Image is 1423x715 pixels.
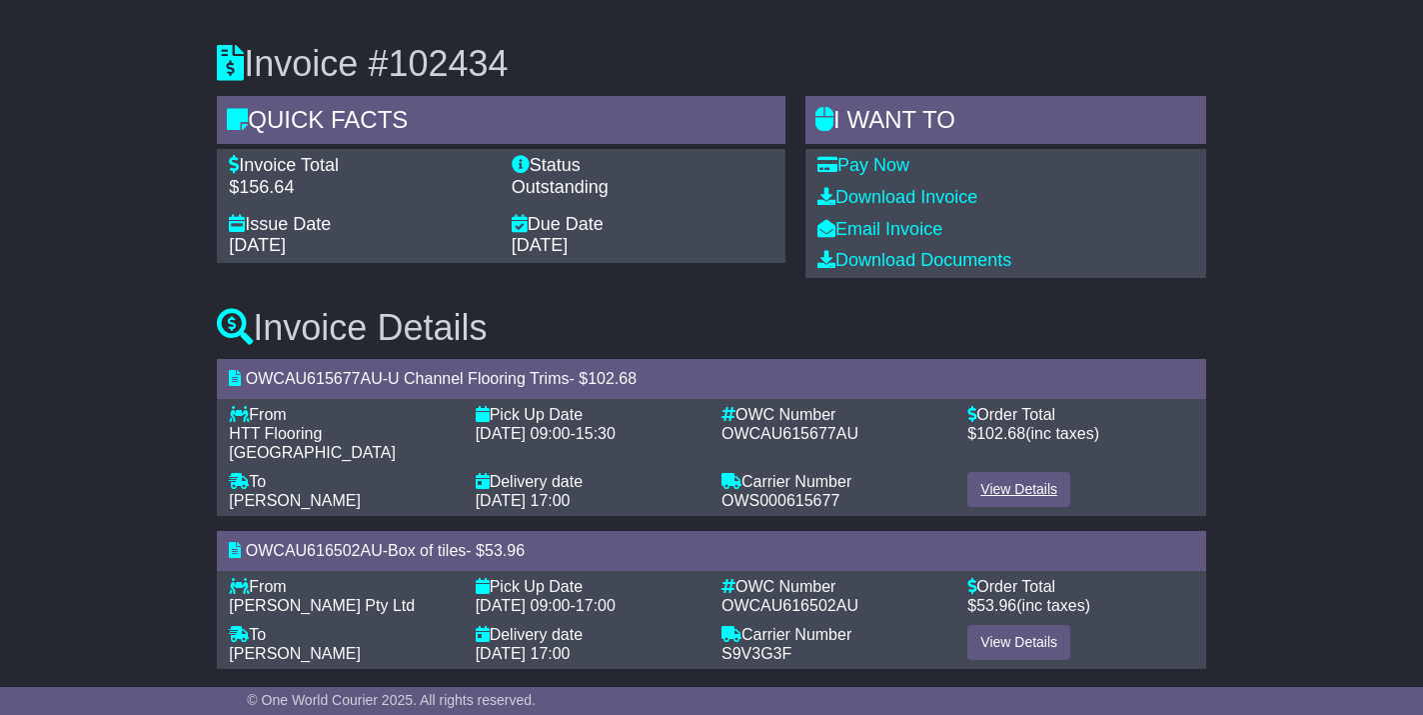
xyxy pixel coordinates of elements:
[247,692,536,708] span: © One World Courier 2025. All rights reserved.
[721,597,858,614] span: OWCAU616502AU
[229,597,415,614] span: [PERSON_NAME] Pty Ltd
[967,596,1193,615] div: $ (inc taxes)
[229,405,455,424] div: From
[512,235,773,257] div: [DATE]
[721,472,947,491] div: Carrier Number
[476,424,702,443] div: -
[512,177,773,199] div: Outstanding
[476,625,702,644] div: Delivery date
[476,472,702,491] div: Delivery date
[817,187,977,207] a: Download Invoice
[976,597,1016,614] span: 53.96
[721,577,947,596] div: OWC Number
[229,645,361,662] span: [PERSON_NAME]
[588,370,637,387] span: 102.68
[476,645,571,662] span: [DATE] 17:00
[485,542,525,559] span: 53.96
[229,155,491,177] div: Invoice Total
[229,577,455,596] div: From
[512,155,773,177] div: Status
[229,425,396,461] span: HTT Flooring [GEOGRAPHIC_DATA]
[721,425,858,442] span: OWCAU615677AU
[246,370,383,387] span: OWCAU615677AU
[229,177,491,199] div: $156.64
[217,44,1205,84] h3: Invoice #102434
[476,577,702,596] div: Pick Up Date
[388,370,569,387] span: U Channel Flooring Trims
[217,308,1205,348] h3: Invoice Details
[229,214,491,236] div: Issue Date
[967,472,1070,507] a: View Details
[721,625,947,644] div: Carrier Number
[476,425,571,442] span: [DATE] 09:00
[476,597,571,614] span: [DATE] 09:00
[476,405,702,424] div: Pick Up Date
[967,577,1193,596] div: Order Total
[721,492,839,509] span: OWS000615677
[512,214,773,236] div: Due Date
[805,96,1206,150] div: I WANT to
[817,219,942,239] a: Email Invoice
[229,492,361,509] span: [PERSON_NAME]
[967,405,1193,424] div: Order Total
[976,425,1025,442] span: 102.68
[388,542,466,559] span: Box of tiles
[817,155,909,175] a: Pay Now
[817,250,1011,270] a: Download Documents
[217,359,1205,398] div: - - $
[576,425,616,442] span: 15:30
[967,424,1193,443] div: $ (inc taxes)
[229,472,455,491] div: To
[721,405,947,424] div: OWC Number
[217,96,785,150] div: Quick Facts
[967,625,1070,660] a: View Details
[229,235,491,257] div: [DATE]
[721,645,791,662] span: S9V3G3F
[246,542,383,559] span: OWCAU616502AU
[229,625,455,644] div: To
[576,597,616,614] span: 17:00
[476,596,702,615] div: -
[476,492,571,509] span: [DATE] 17:00
[217,531,1205,570] div: - - $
